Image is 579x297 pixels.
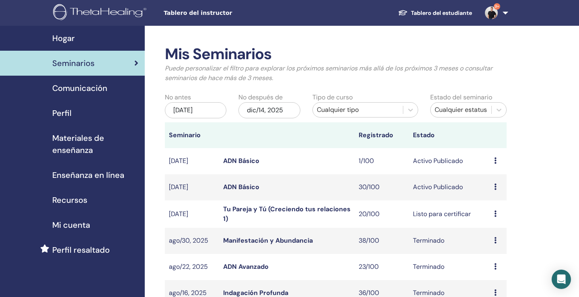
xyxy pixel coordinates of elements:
[165,93,191,102] label: No antes
[52,107,72,119] span: Perfil
[223,236,313,245] a: Manifestación y Abundancia
[165,122,219,148] th: Seminario
[53,4,149,22] img: logo.png
[317,105,399,115] div: Cualquier tipo
[164,9,284,17] span: Tablero del instructor
[409,228,490,254] td: Terminado
[52,244,110,256] span: Perfil resaltado
[435,105,487,115] div: Cualquier estatus
[52,219,90,231] span: Mi cuenta
[165,228,219,254] td: ago/30, 2025
[223,262,269,271] a: ADN Avanzado
[398,9,408,16] img: graduation-cap-white.svg
[223,157,259,165] a: ADN Básico
[355,228,409,254] td: 38/100
[165,45,507,64] h2: Mis Seminarios
[238,93,283,102] label: No después de
[392,6,478,21] a: Tablero del estudiante
[165,102,226,118] div: [DATE]
[355,122,409,148] th: Registrado
[485,6,498,19] img: default.jpg
[409,200,490,228] td: Listo para certificar
[355,174,409,200] td: 30/100
[52,132,138,156] span: Materiales de enseñanza
[52,57,94,69] span: Seminarios
[52,194,87,206] span: Recursos
[238,102,300,118] div: dic/14, 2025
[409,254,490,280] td: Terminado
[165,64,507,83] p: Puede personalizar el filtro para explorar los próximos seminarios más allá de los próximos 3 mes...
[409,174,490,200] td: Activo Publicado
[355,148,409,174] td: 1/100
[223,183,259,191] a: ADN Básico
[223,289,288,297] a: Indagación Profunda
[165,174,219,200] td: [DATE]
[223,205,351,223] a: Tu Pareja y Tú (Creciendo tus relaciones 1)
[409,122,490,148] th: Estado
[52,169,124,181] span: Enseñanza en línea
[494,3,500,10] span: 9+
[165,254,219,280] td: ago/22, 2025
[165,200,219,228] td: [DATE]
[312,93,353,102] label: Tipo de curso
[430,93,492,102] label: Estado del seminario
[355,200,409,228] td: 20/100
[355,254,409,280] td: 23/100
[165,148,219,174] td: [DATE]
[552,270,571,289] div: Open Intercom Messenger
[409,148,490,174] td: Activo Publicado
[52,82,107,94] span: Comunicación
[52,32,75,44] span: Hogar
